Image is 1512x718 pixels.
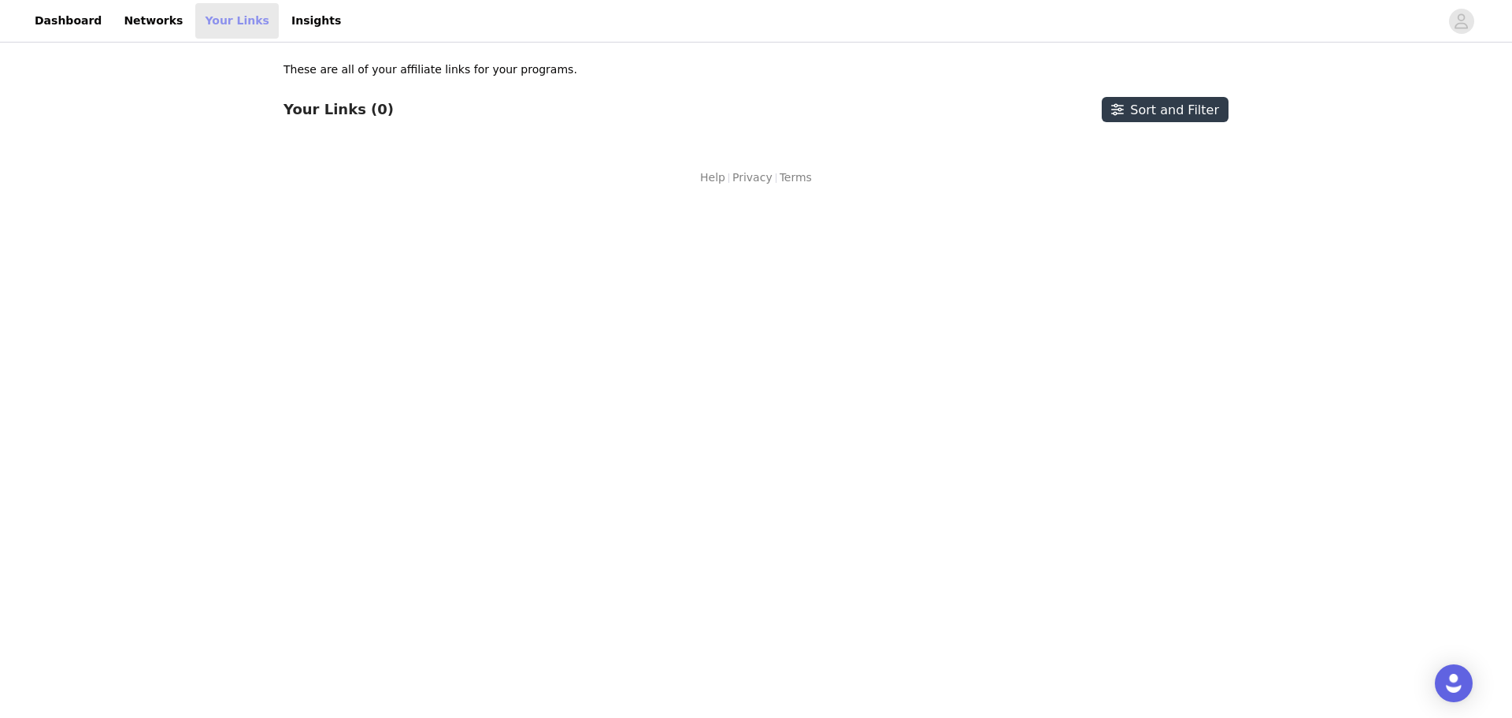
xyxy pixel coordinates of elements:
a: Dashboard [25,3,111,39]
p: These are all of your affiliate links for your programs. [283,61,577,78]
a: Help [700,169,725,186]
a: Your Links [195,3,279,39]
button: Sort and Filter [1102,97,1228,122]
h3: Your Links (0) [283,101,394,118]
a: Networks [114,3,192,39]
a: Insights [282,3,350,39]
a: Terms [780,169,812,186]
div: Open Intercom Messenger [1435,664,1473,702]
div: avatar [1454,9,1469,34]
a: Privacy [732,169,773,186]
